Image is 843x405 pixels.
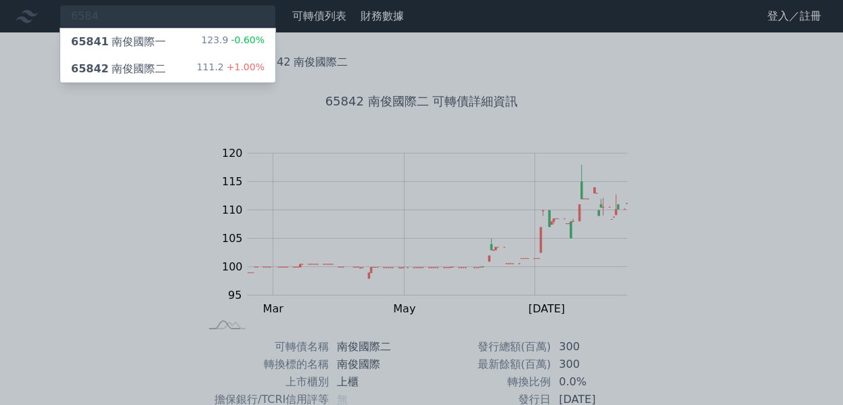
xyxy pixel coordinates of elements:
span: +1.00% [224,62,265,72]
div: 南俊國際一 [71,34,166,50]
div: 南俊國際二 [71,61,166,77]
span: 65841 [71,35,109,48]
div: 123.9 [201,34,265,50]
span: -0.60% [228,34,265,45]
a: 65841南俊國際一 123.9-0.60% [60,28,275,55]
div: 111.2 [197,61,265,77]
a: 65842南俊國際二 111.2+1.00% [60,55,275,82]
span: 65842 [71,62,109,75]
